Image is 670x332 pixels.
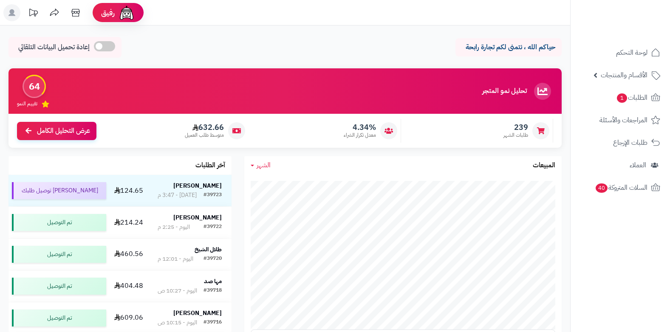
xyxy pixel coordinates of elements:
[12,278,106,295] div: تم التوصيل
[158,255,193,263] div: اليوم - 12:01 م
[616,47,647,59] span: لوحة التحكم
[344,123,376,132] span: 4.34%
[630,159,646,171] span: العملاء
[158,223,190,231] div: اليوم - 2:25 م
[185,123,224,132] span: 632.66
[576,110,665,130] a: المراجعات والأسئلة
[462,42,555,52] p: حياكم الله ، نتمنى لكم تجارة رابحة
[12,182,106,199] div: [PERSON_NAME] توصيل طلبك
[12,246,106,263] div: تم التوصيل
[204,255,222,263] div: #39720
[110,207,148,238] td: 214.24
[503,132,528,139] span: طلبات الشهر
[23,4,44,23] a: تحديثات المنصة
[185,132,224,139] span: متوسط طلب العميل
[173,181,222,190] strong: [PERSON_NAME]
[344,132,376,139] span: معدل تكرار الشراء
[503,123,528,132] span: 239
[158,287,197,295] div: اليوم - 10:27 ص
[576,87,665,108] a: الطلبات1
[17,100,37,107] span: تقييم النمو
[576,155,665,175] a: العملاء
[576,177,665,198] a: السلات المتروكة40
[101,8,115,18] span: رفيق
[12,309,106,326] div: تم التوصيل
[576,42,665,63] a: لوحة التحكم
[110,270,148,302] td: 404.48
[18,42,90,52] span: إعادة تحميل البيانات التلقائي
[110,175,148,206] td: 124.65
[482,87,527,95] h3: تحليل نمو المتجر
[576,132,665,153] a: طلبات الإرجاع
[158,318,197,327] div: اليوم - 10:15 ص
[37,126,90,136] span: عرض التحليل الكامل
[601,69,647,81] span: الأقسام والمنتجات
[616,92,647,104] span: الطلبات
[257,160,271,170] span: الشهر
[204,191,222,200] div: #39723
[12,214,106,231] div: تم التوصيل
[613,137,647,149] span: طلبات الإرجاع
[17,122,96,140] a: عرض التحليل الكامل
[173,213,222,222] strong: [PERSON_NAME]
[204,223,222,231] div: #39722
[118,4,135,21] img: ai-face.png
[616,93,628,103] span: 1
[251,160,271,170] a: الشهر
[195,245,222,254] strong: طلال الشيخ
[204,318,222,327] div: #39716
[173,309,222,318] strong: [PERSON_NAME]
[204,287,222,295] div: #39718
[599,114,647,126] span: المراجعات والأسئلة
[195,162,225,169] h3: آخر الطلبات
[110,239,148,270] td: 460.56
[158,191,197,200] div: [DATE] - 3:47 م
[595,182,647,194] span: السلات المتروكة
[533,162,555,169] h3: المبيعات
[204,277,222,286] strong: مها صد
[612,7,662,25] img: logo-2.png
[595,183,608,193] span: 40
